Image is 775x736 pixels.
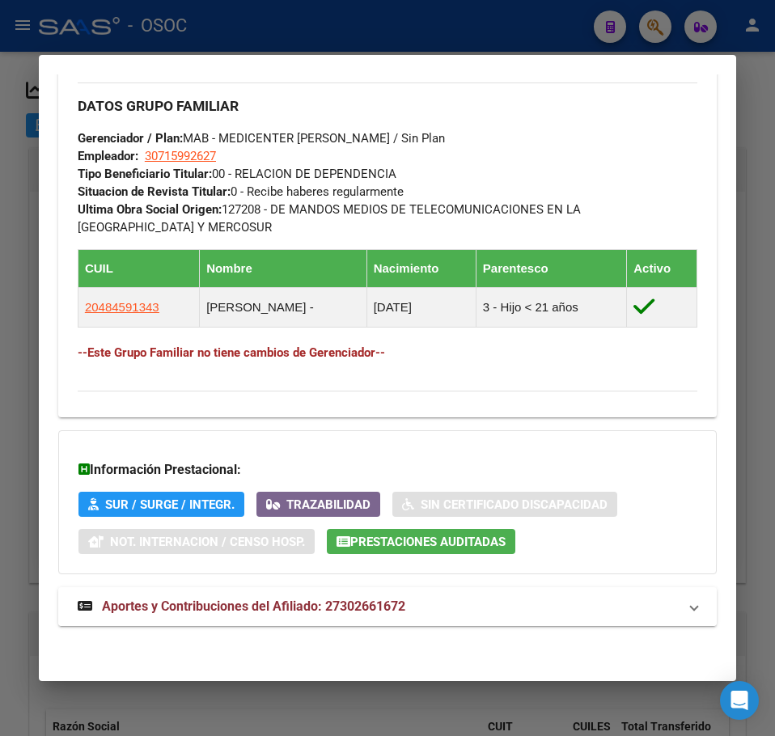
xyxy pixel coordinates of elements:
[200,287,367,327] td: [PERSON_NAME] -
[366,287,476,327] td: [DATE]
[110,535,305,549] span: Not. Internacion / Censo Hosp.
[85,300,159,314] span: 20484591343
[105,497,235,512] span: SUR / SURGE / INTEGR.
[78,202,222,217] strong: Ultima Obra Social Origen:
[286,497,371,512] span: Trazabilidad
[78,131,183,146] strong: Gerenciador / Plan:
[200,249,367,287] th: Nombre
[720,681,759,720] div: Open Intercom Messenger
[78,167,212,181] strong: Tipo Beneficiario Titular:
[102,599,405,614] span: Aportes y Contribuciones del Afiliado: 27302661672
[78,167,396,181] span: 00 - RELACION DE DEPENDENCIA
[78,97,697,115] h3: DATOS GRUPO FAMILIAR
[350,535,506,549] span: Prestaciones Auditadas
[421,497,608,512] span: Sin Certificado Discapacidad
[78,492,244,517] button: SUR / SURGE / INTEGR.
[78,184,231,199] strong: Situacion de Revista Titular:
[58,587,717,626] mat-expansion-panel-header: Aportes y Contribuciones del Afiliado: 27302661672
[78,149,138,163] strong: Empleador:
[366,249,476,287] th: Nacimiento
[627,249,697,287] th: Activo
[392,492,617,517] button: Sin Certificado Discapacidad
[78,131,445,146] span: MAB - MEDICENTER [PERSON_NAME] / Sin Plan
[476,249,626,287] th: Parentesco
[78,344,697,362] h4: --Este Grupo Familiar no tiene cambios de Gerenciador--
[256,492,380,517] button: Trazabilidad
[145,149,216,163] span: 30715992627
[78,529,315,554] button: Not. Internacion / Censo Hosp.
[327,529,515,554] button: Prestaciones Auditadas
[78,184,404,199] span: 0 - Recibe haberes regularmente
[476,287,626,327] td: 3 - Hijo < 21 años
[78,202,581,235] span: 127208 - DE MANDOS MEDIOS DE TELECOMUNICACIONES EN LA [GEOGRAPHIC_DATA] Y MERCOSUR
[78,460,697,480] h3: Información Prestacional:
[78,249,199,287] th: CUIL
